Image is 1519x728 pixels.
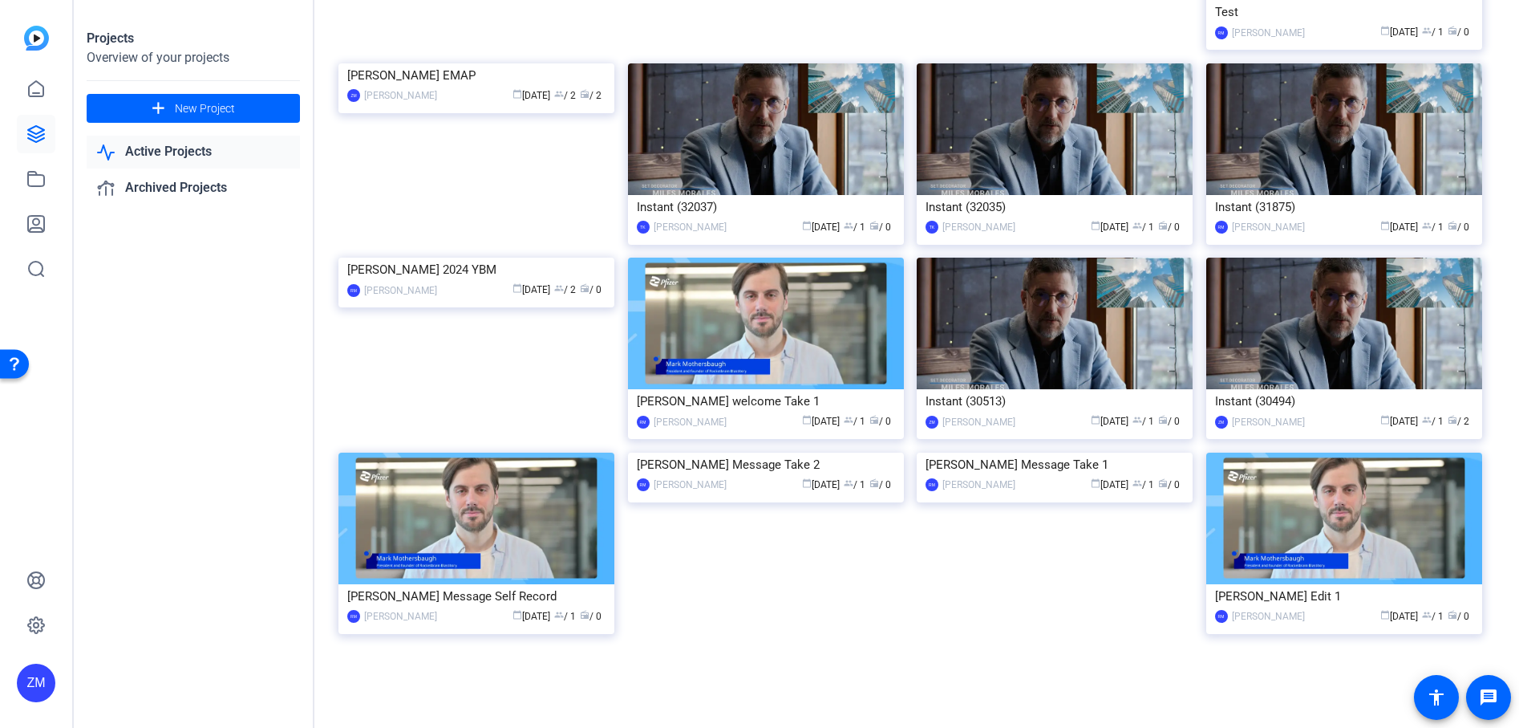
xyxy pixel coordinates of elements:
span: group [1132,221,1142,230]
div: [PERSON_NAME] 2024 YBM [347,258,606,282]
span: calendar_today [802,221,812,230]
span: calendar_today [802,478,812,488]
span: / 1 [1132,416,1154,427]
span: calendar_today [1091,415,1100,425]
div: ZM [1215,416,1228,429]
div: [PERSON_NAME] welcome Take 1 [637,389,895,413]
span: group [1422,221,1432,230]
span: group [1422,610,1432,620]
div: ZM [926,416,938,429]
span: / 1 [1422,222,1444,233]
span: [DATE] [512,90,550,101]
img: blue-gradient.svg [24,26,49,51]
span: calendar_today [1380,26,1390,35]
span: group [554,283,564,293]
div: [PERSON_NAME] [942,219,1015,235]
span: [DATE] [1380,611,1418,622]
span: [DATE] [802,222,840,233]
div: Instant (30494) [1215,389,1473,413]
span: calendar_today [1380,415,1390,425]
span: / 0 [1158,222,1180,233]
span: [DATE] [802,416,840,427]
span: [DATE] [802,479,840,490]
span: calendar_today [1380,610,1390,620]
span: calendar_today [1091,221,1100,230]
span: group [844,221,853,230]
span: / 1 [844,479,865,490]
div: Instant (31875) [1215,195,1473,219]
span: / 1 [1132,479,1154,490]
span: [DATE] [512,611,550,622]
span: / 0 [1158,479,1180,490]
div: ZM [17,664,55,702]
div: Instant (30513) [926,389,1184,413]
div: Instant (32035) [926,195,1184,219]
span: [DATE] [1091,222,1128,233]
span: calendar_today [802,415,812,425]
span: radio [1448,610,1457,620]
div: TK [926,221,938,234]
span: [DATE] [1380,222,1418,233]
div: ZM [347,89,360,102]
div: [PERSON_NAME] [364,608,437,624]
div: [PERSON_NAME] [654,414,727,430]
span: [DATE] [1380,416,1418,427]
div: Projects [87,29,300,48]
span: / 1 [1132,222,1154,233]
span: calendar_today [1380,221,1390,230]
span: calendar_today [512,283,522,293]
div: RM [1215,221,1228,234]
span: group [844,415,853,425]
span: / 2 [554,284,576,295]
span: radio [1448,26,1457,35]
span: / 0 [1448,222,1469,233]
span: / 1 [1422,611,1444,622]
div: [PERSON_NAME] [1232,25,1305,41]
span: / 0 [1158,416,1180,427]
span: calendar_today [1091,478,1100,488]
span: / 2 [580,90,602,101]
span: group [1422,415,1432,425]
span: / 2 [554,90,576,101]
span: radio [869,478,879,488]
div: RM [1215,26,1228,39]
span: New Project [175,100,235,117]
div: RM [926,478,938,491]
div: [PERSON_NAME] Message Take 2 [637,453,895,477]
mat-icon: message [1479,688,1498,707]
div: Instant (32037) [637,195,895,219]
div: [PERSON_NAME] [942,477,1015,493]
span: group [554,89,564,99]
div: [PERSON_NAME] [942,414,1015,430]
span: radio [869,415,879,425]
span: / 1 [1422,416,1444,427]
mat-icon: add [148,99,168,119]
span: radio [580,610,589,620]
span: / 1 [1422,26,1444,38]
span: group [1422,26,1432,35]
span: / 0 [580,284,602,295]
span: / 2 [1448,416,1469,427]
div: RM [637,478,650,491]
span: / 0 [1448,26,1469,38]
div: RM [347,284,360,297]
span: [DATE] [512,284,550,295]
span: / 1 [844,222,865,233]
span: radio [869,221,879,230]
span: radio [1158,221,1168,230]
span: / 0 [1448,611,1469,622]
span: / 0 [869,222,891,233]
span: / 0 [869,479,891,490]
div: RM [1215,610,1228,623]
button: New Project [87,94,300,123]
div: RM [637,416,650,429]
div: [PERSON_NAME] [1232,219,1305,235]
span: [DATE] [1380,26,1418,38]
span: group [1132,415,1142,425]
a: Active Projects [87,136,300,169]
span: / 1 [554,611,576,622]
div: [PERSON_NAME] Message Take 1 [926,453,1184,477]
span: / 1 [844,416,865,427]
div: TK [637,221,650,234]
span: [DATE] [1091,479,1128,490]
